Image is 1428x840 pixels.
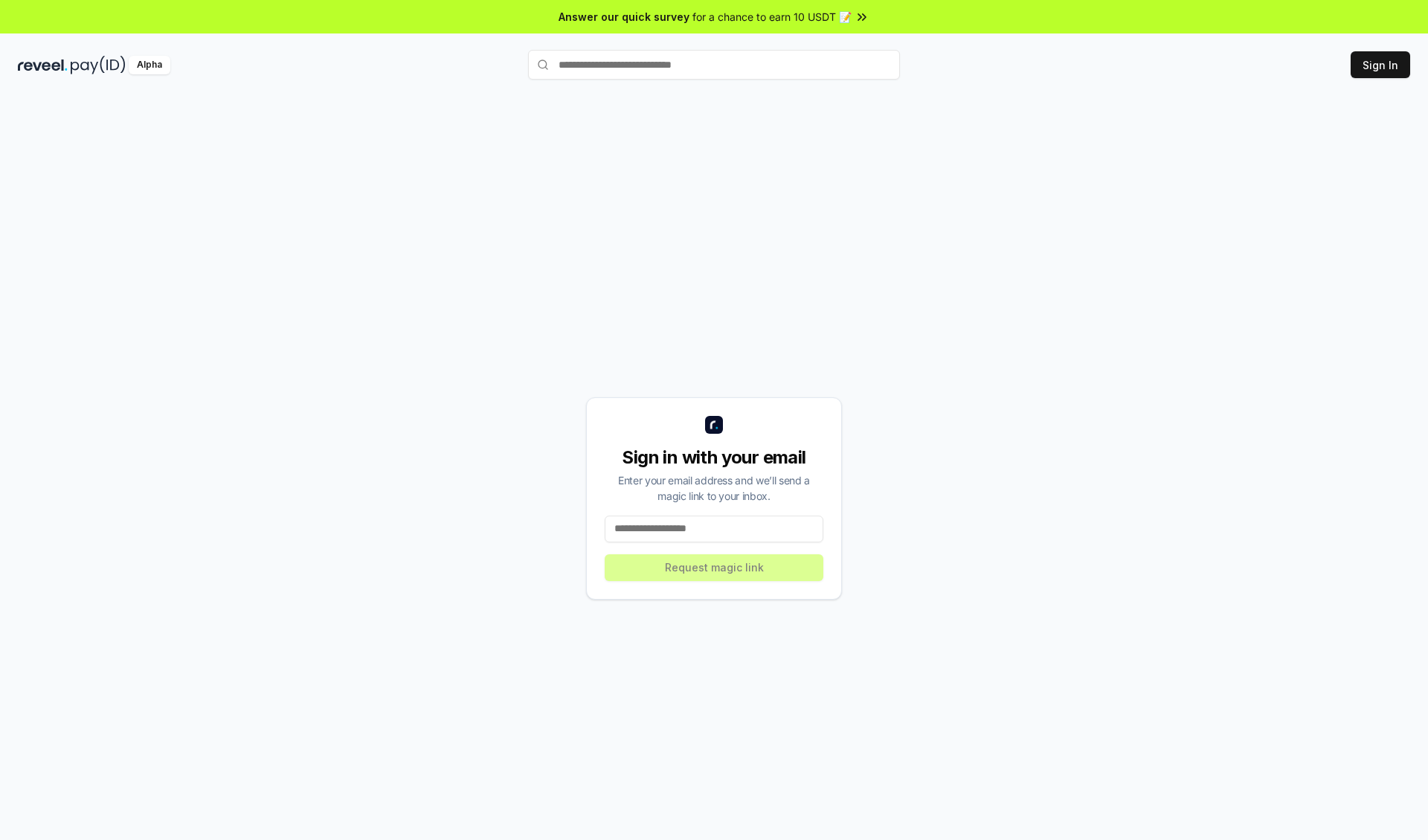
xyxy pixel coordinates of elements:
img: logo_small [705,416,723,434]
button: Sign In [1351,51,1410,78]
div: Enter your email address and we’ll send a magic link to your inbox. [605,472,823,504]
img: reveel_dark [18,56,68,74]
div: Alpha [129,56,170,74]
img: pay_id [71,56,126,74]
div: Sign in with your email [605,446,823,469]
span: Answer our quick survey [559,9,689,25]
span: for a chance to earn 10 USDT 📝 [692,9,852,25]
